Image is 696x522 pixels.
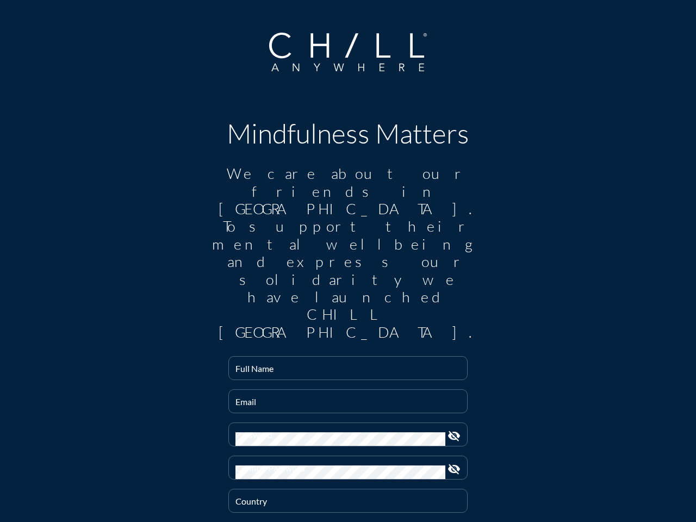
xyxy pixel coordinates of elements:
i: visibility_off [448,463,461,476]
h1: Mindfulness Matters [207,117,489,150]
img: Company Logo [269,33,427,71]
input: Country [235,499,461,512]
input: Full Name [235,366,461,380]
input: Password [235,432,445,446]
input: Confirm Password [235,465,445,479]
i: visibility_off [448,430,461,443]
input: Email [235,399,461,413]
div: We care about our friends in [GEOGRAPHIC_DATA]. To support their mental wellbeing and express our... [207,165,489,341]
